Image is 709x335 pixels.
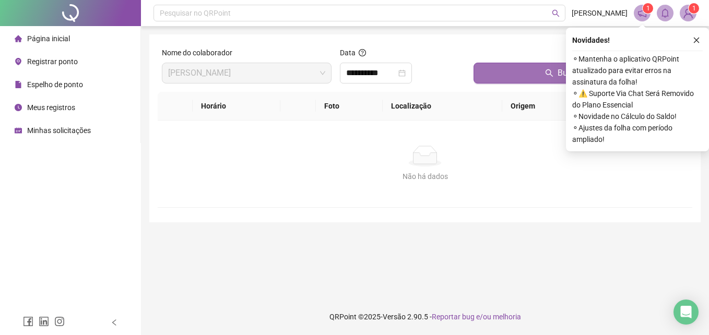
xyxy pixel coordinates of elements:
span: Versão [383,313,406,321]
span: linkedin [39,316,49,327]
span: Data [340,49,356,57]
span: schedule [15,127,22,134]
span: Espelho de ponto [27,80,83,89]
span: bell [660,8,670,18]
span: Página inicial [27,34,70,43]
div: Não há dados [170,171,680,182]
span: [PERSON_NAME] [572,7,628,19]
span: Registrar ponto [27,57,78,66]
span: file [15,81,22,88]
th: Horário [193,92,280,121]
span: ⚬ Ajustes da folha com período ampliado! [572,122,703,145]
span: ⚬ Novidade no Cálculo do Saldo! [572,111,703,122]
span: clock-circle [15,104,22,111]
span: 1 [646,5,650,12]
span: ⚬ Mantenha o aplicativo QRPoint atualizado para evitar erros na assinatura da folha! [572,53,703,88]
span: Meus registros [27,103,75,112]
span: Minhas solicitações [27,126,91,135]
span: Buscar registros [558,67,617,79]
label: Nome do colaborador [162,47,239,58]
sup: Atualize o seu contato no menu Meus Dados [689,3,699,14]
span: 1 [692,5,696,12]
span: facebook [23,316,33,327]
footer: QRPoint © 2025 - 2.90.5 - [141,298,709,335]
span: environment [15,58,22,65]
div: Open Intercom Messenger [673,300,699,325]
img: 90190 [680,5,696,21]
span: left [111,319,118,326]
span: Novidades ! [572,34,610,46]
span: instagram [54,316,65,327]
span: home [15,35,22,42]
span: search [545,69,553,77]
th: Origem [502,92,589,121]
sup: 1 [643,3,653,14]
button: Buscar registros [474,63,688,83]
span: Reportar bug e/ou melhoria [432,313,521,321]
span: ⚬ ⚠️ Suporte Via Chat Será Removido do Plano Essencial [572,88,703,111]
th: Foto [316,92,383,121]
span: RYAN MATHEUS DE MAGALHÃES SANTOS [168,63,325,83]
span: notification [637,8,647,18]
span: question-circle [359,49,366,56]
span: search [552,9,560,17]
span: close [693,37,700,44]
th: Localização [383,92,502,121]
